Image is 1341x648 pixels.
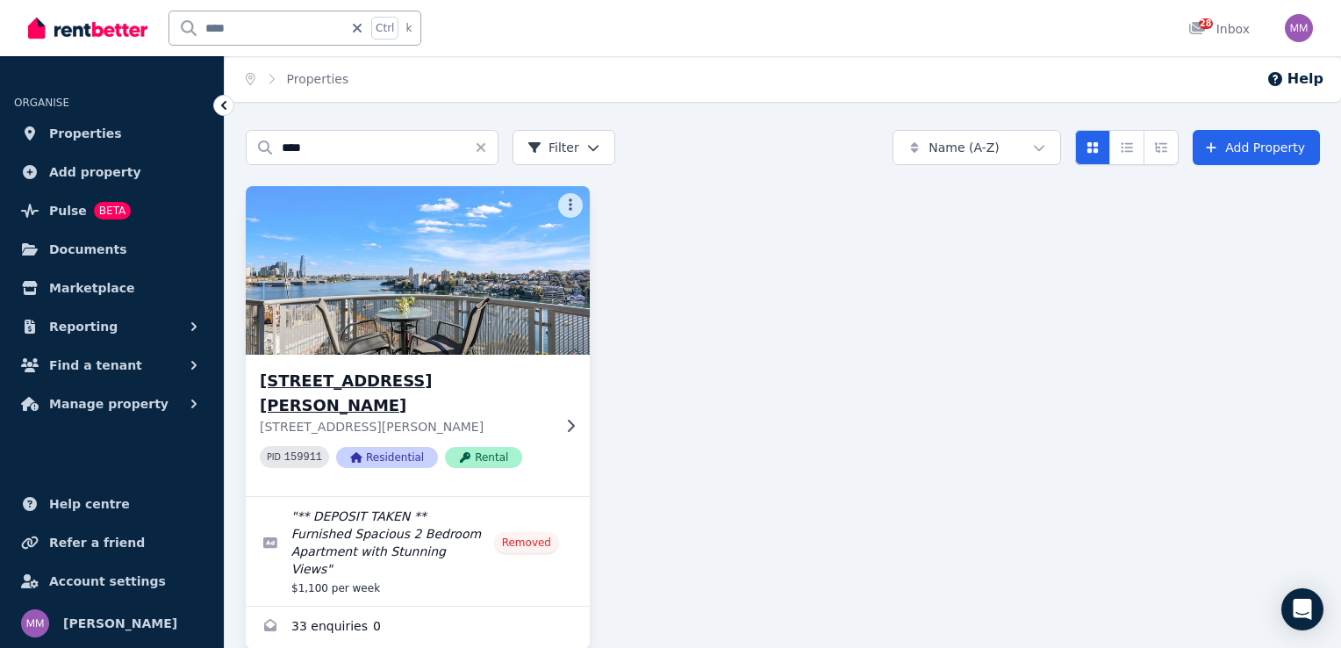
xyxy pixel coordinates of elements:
[267,452,281,462] small: PID
[284,451,322,464] code: 159911
[1188,20,1250,38] div: Inbox
[1193,130,1320,165] a: Add Property
[1281,588,1323,630] div: Open Intercom Messenger
[49,200,87,221] span: Pulse
[94,202,131,220] span: BETA
[1109,130,1144,165] button: Compact list view
[14,155,210,190] a: Add property
[49,277,134,299] span: Marketplace
[14,564,210,599] a: Account settings
[513,130,615,165] button: Filter
[237,182,599,359] img: 1301/30 Glen Street, Milsons Point
[14,97,69,109] span: ORGANISE
[14,348,210,383] button: Find a tenant
[21,609,49,637] img: Melissa Morgan
[49,123,122,144] span: Properties
[28,15,147,41] img: RentBetter
[260,369,551,418] h3: [STREET_ADDRESS][PERSON_NAME]
[63,613,177,634] span: [PERSON_NAME]
[558,193,583,218] button: More options
[49,355,142,376] span: Find a tenant
[929,139,1000,156] span: Name (A-Z)
[14,386,210,421] button: Manage property
[14,486,210,522] a: Help centre
[371,17,398,40] span: Ctrl
[49,393,169,414] span: Manage property
[336,447,438,468] span: Residential
[49,571,166,592] span: Account settings
[260,418,551,436] p: [STREET_ADDRESS][PERSON_NAME]
[14,193,210,228] a: PulseBETA
[49,239,127,260] span: Documents
[14,232,210,267] a: Documents
[287,72,349,86] a: Properties
[1199,18,1213,29] span: 28
[1075,130,1179,165] div: View options
[14,309,210,344] button: Reporting
[1144,130,1179,165] button: Expanded list view
[246,497,590,606] a: Edit listing: ** DEPOSIT TAKEN ** Furnished Spacious 2 Bedroom Apartment with Stunning Views
[1075,130,1110,165] button: Card view
[14,270,210,306] a: Marketplace
[893,130,1061,165] button: Name (A-Z)
[474,130,498,165] button: Clear search
[49,162,141,183] span: Add property
[1266,68,1323,90] button: Help
[14,116,210,151] a: Properties
[49,316,118,337] span: Reporting
[49,532,145,553] span: Refer a friend
[1285,14,1313,42] img: Melissa Morgan
[246,186,590,496] a: 1301/30 Glen Street, Milsons Point[STREET_ADDRESS][PERSON_NAME][STREET_ADDRESS][PERSON_NAME]PID 1...
[405,21,412,35] span: k
[445,447,522,468] span: Rental
[14,525,210,560] a: Refer a friend
[527,139,579,156] span: Filter
[49,493,130,515] span: Help centre
[225,56,369,102] nav: Breadcrumb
